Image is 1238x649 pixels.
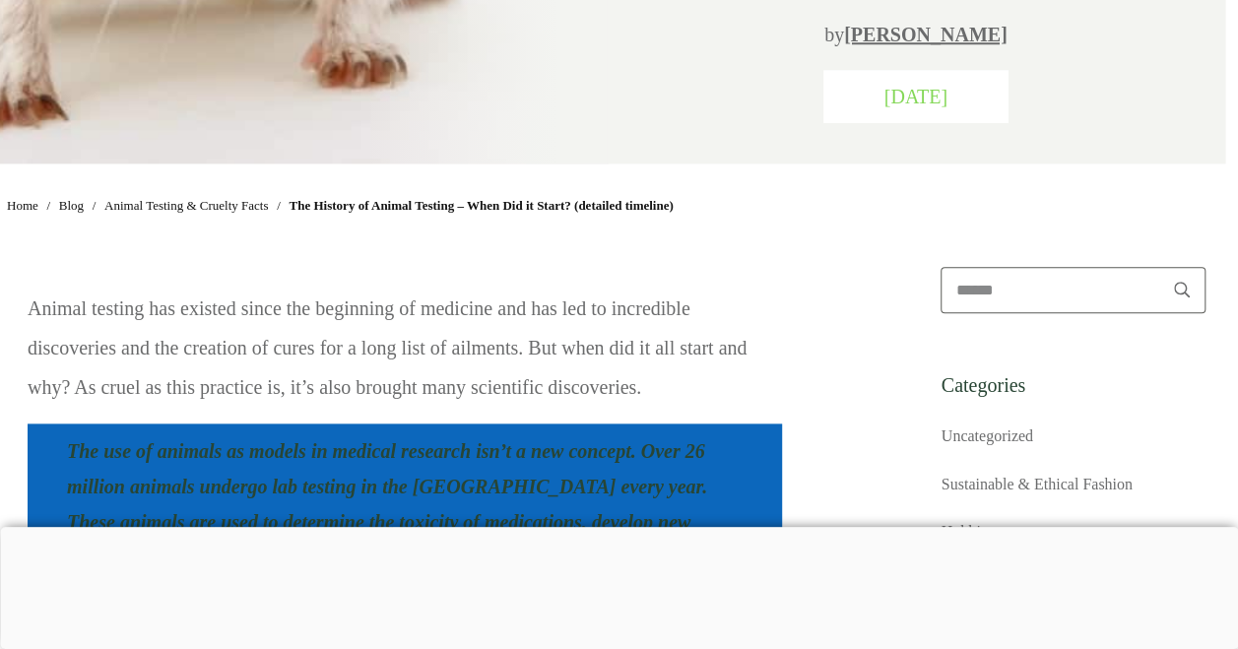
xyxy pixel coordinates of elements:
a: Blog [59,193,84,219]
span: Animal Testing & Cruelty Facts [104,198,268,213]
a: Uncategorized [942,422,1033,451]
a: Hobbies [942,518,994,547]
li: / [42,199,55,212]
a: [PERSON_NAME] [844,24,1008,45]
span: Blog [59,198,84,213]
li: / [272,199,285,212]
li: / [88,199,100,212]
span: Home [7,198,38,213]
a: Sustainable & Ethical Fashion [942,471,1133,499]
span: The History of Animal Testing – When Did it Start? (detailed timeline) [289,193,673,219]
p: by [648,15,1185,54]
a: Animal Testing & Cruelty Facts [104,193,268,219]
span: [DATE] [884,86,947,107]
iframe: Advertisement [124,527,1114,616]
a: Home [7,193,38,219]
span: The use of animals as models in medical research isn’t a new concept. Over 26 million animals und... [67,440,713,604]
p: Animal testing has existed since the beginning of medicine and has led to incredible discoveries ... [28,289,782,422]
h5: Categories [942,373,1205,397]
